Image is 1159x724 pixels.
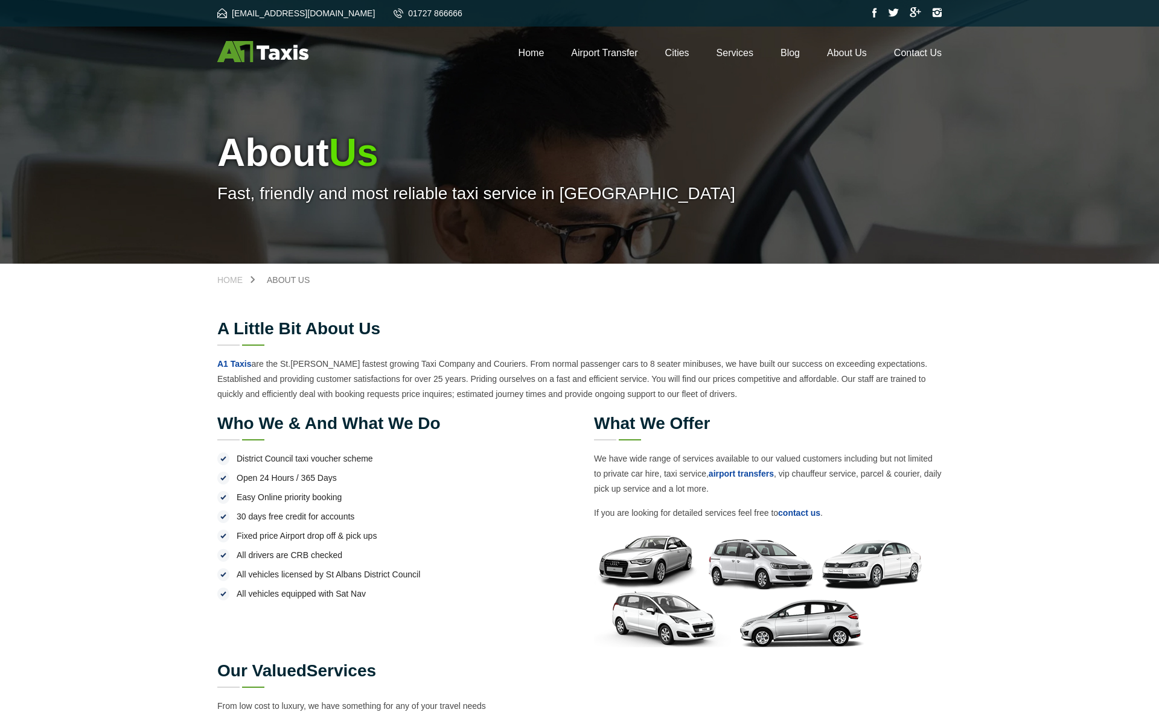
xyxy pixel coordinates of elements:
li: Easy Online priority booking [217,490,565,504]
p: We have wide range of services available to our valued customers including but not limited to pri... [594,451,942,497]
p: Fast, friendly and most reliable taxi service in [GEOGRAPHIC_DATA] [217,184,942,203]
span: Services [307,661,376,680]
h2: What we offer [594,415,942,432]
a: Services [717,48,753,58]
p: If you are looking for detailed services feel free to . [594,506,942,521]
a: contact us [778,508,820,518]
li: Fixed price Airport drop off & pick ups [217,529,565,543]
a: Home [217,276,255,284]
img: Peugeots Car [594,591,731,647]
a: [EMAIL_ADDRESS][DOMAIN_NAME] [217,8,375,18]
a: airport transfers [709,469,774,478]
h2: A little bit about us [217,320,942,337]
a: Contact Us [894,48,942,58]
a: A1 Taxis [217,359,252,369]
a: Blog [781,48,800,58]
li: All vehicles equipped with Sat Nav [217,586,565,601]
a: 01727 866666 [394,8,462,18]
span: Us [329,131,378,174]
li: Open 24 Hours / 365 Days [217,471,565,485]
a: Airport Transfer [571,48,637,58]
img: Twitter [888,8,899,17]
a: Home [519,48,544,58]
img: Ford Galaxy Car [740,600,864,647]
li: All vehicles licensed by St Albans District Council [217,567,565,582]
img: Google Plus [910,7,921,17]
a: About Us [827,48,867,58]
img: Instagram [932,8,942,17]
p: are the St.[PERSON_NAME] fastest growing Taxi Company and Couriers. From normal passenger cars to... [217,357,942,402]
img: A1 Taxis St Albans LTD [217,41,308,62]
li: All drivers are CRB checked [217,548,565,562]
a: About Us [255,276,322,284]
img: Facebook [872,8,877,17]
li: 30 days free credit for accounts [217,509,565,524]
h2: Who we & and what we do [217,415,565,432]
img: Passat Car [822,540,922,589]
img: Audi Car [594,536,699,589]
h1: About [217,130,942,175]
a: Cities [665,48,689,58]
p: From low cost to luxury, we have something for any of your travel needs [217,699,942,714]
h2: Our Valued [217,662,942,679]
img: VW Sharan Car [708,539,813,589]
li: District Council taxi voucher scheme [217,451,565,466]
